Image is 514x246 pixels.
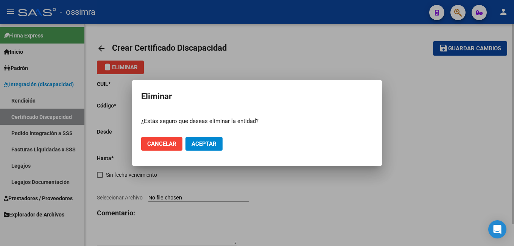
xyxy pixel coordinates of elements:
button: Cancelar [141,137,182,151]
span: Aceptar [192,140,217,147]
div: Open Intercom Messenger [488,220,506,238]
span: Cancelar [147,140,176,147]
button: Aceptar [185,137,223,151]
p: ¿Estás seguro que deseas eliminar la entidad? [141,117,373,126]
h2: Eliminar [141,89,373,104]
